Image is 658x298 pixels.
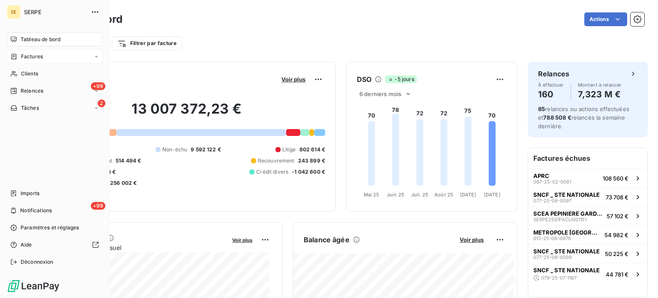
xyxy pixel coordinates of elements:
span: SERPE [24,9,86,15]
span: 54 982 € [604,232,628,238]
span: APRC [533,172,549,179]
span: 087-25-02-0081 [533,179,571,184]
tspan: [DATE] [460,192,476,198]
span: SNCF _ STE NATIONALE [533,191,600,198]
span: 077-25-08-0098 [533,255,572,260]
span: SCEA PEPINIERE GARDOISE [533,210,603,217]
span: Clients [21,70,38,78]
span: Tableau de bord [21,36,60,43]
span: 2 [98,99,105,107]
span: -256 002 € [108,179,137,187]
span: 57 102 € [607,213,628,220]
button: Voir plus [457,236,486,244]
button: Voir plus [230,236,255,244]
span: Recouvrement [258,157,295,165]
span: 44 781 € [606,271,628,278]
h6: Relances [538,69,569,79]
span: SNCF _ STE NATIONALE [533,267,600,274]
h2: 13 007 372,23 € [48,100,325,126]
span: Chiffre d'affaires mensuel [48,243,226,252]
span: SNCF _ STE NATIONALE [533,248,600,255]
tspan: [DATE] [484,192,500,198]
span: 6 derniers mois [359,90,401,97]
span: Litige [282,146,296,154]
span: Aide [21,241,32,249]
span: Voir plus [281,76,305,83]
button: Actions [584,12,627,26]
button: APRC087-25-02-0081108 560 € [528,169,647,187]
tspan: Juil. 25 [411,192,428,198]
span: 85 [538,105,545,112]
span: 243 899 € [298,157,325,165]
tspan: Juin 25 [387,192,404,198]
span: 013-25-08-0976 [533,236,571,241]
span: Voir plus [460,236,484,243]
button: SNCF _ STE NATIONALE077-25-08-009773 708 € [528,187,647,206]
span: 50 225 € [605,250,628,257]
span: 108 560 € [603,175,628,182]
span: Relances [21,87,43,95]
a: Aide [7,238,102,252]
h6: Balance âgée [304,235,350,245]
span: Paramètres et réglages [21,224,79,232]
span: relances ou actions effectuées et relancés la semaine dernière. [538,105,629,129]
span: Non-échu [162,146,187,154]
span: +99 [91,202,105,210]
span: Crédit divers [256,168,288,176]
span: Déconnexion [21,258,54,266]
tspan: Août 25 [434,192,453,198]
h6: Factures échues [528,148,647,169]
button: Filtrer par facture [112,36,182,50]
h6: DSO [357,74,371,84]
span: 514 494 € [116,157,141,165]
span: METROPOLE [GEOGRAPHIC_DATA] [533,229,601,236]
span: Imports [21,190,39,197]
div: SE [7,5,21,19]
span: -5 jours [385,75,416,83]
span: Montant à relancer [578,82,622,87]
span: 077-25-08-0097 [533,198,571,203]
img: Logo LeanPay [7,279,60,293]
span: Tâches [21,104,39,112]
span: À effectuer [538,82,564,87]
tspan: Mai 25 [364,192,380,198]
span: 079-25-07-1187 [541,275,577,280]
span: Factures [21,53,43,60]
button: SCEA PEPINIERE GARDOISESERPE2501FACLI00115157 102 € [528,206,647,225]
span: SERPE2501FACLI001151 [533,217,586,222]
span: +99 [91,82,105,90]
span: 788 508 € [543,114,571,121]
span: 802 614 € [299,146,325,154]
span: 73 708 € [606,194,628,201]
button: SNCF _ STE NATIONALE079-25-07-118744 781 € [528,263,647,285]
span: -1 042 600 € [292,168,325,176]
span: Notifications [20,207,52,214]
h4: 7,323 M € [578,87,622,101]
button: METROPOLE [GEOGRAPHIC_DATA]013-25-08-097654 982 € [528,225,647,244]
iframe: Intercom live chat [629,269,649,289]
h4: 160 [538,87,564,101]
button: SNCF _ STE NATIONALE077-25-08-009850 225 € [528,244,647,263]
span: 9 592 122 € [191,146,221,154]
span: Voir plus [232,237,252,243]
button: Voir plus [279,75,308,83]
